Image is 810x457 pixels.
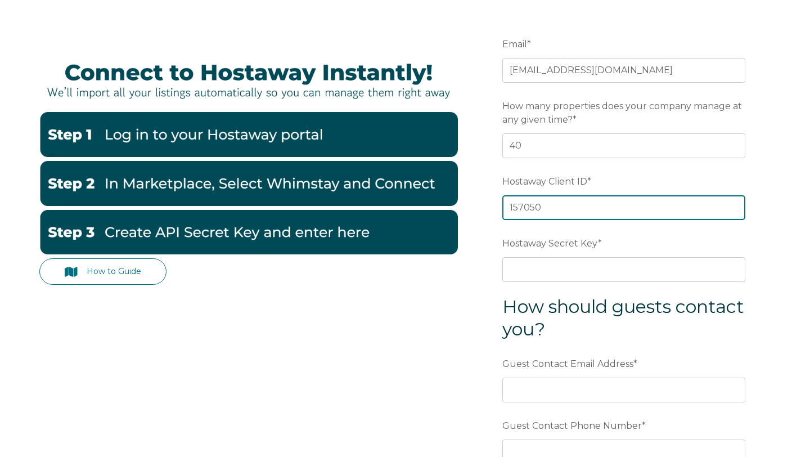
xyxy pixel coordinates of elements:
[502,97,742,128] span: How many properties does your company manage at any given time?
[39,210,458,255] img: Hostaway3-1
[502,295,744,340] span: How should guests contact you?
[502,355,633,373] span: Guest Contact Email Address
[39,161,458,206] img: Hostaway2
[39,258,166,285] a: How to Guide
[39,51,458,108] img: Hostaway Banner
[502,173,587,190] span: Hostaway Client ID
[39,112,458,157] img: Hostaway1
[502,235,598,252] span: Hostaway Secret Key
[502,35,527,53] span: Email
[502,417,642,434] span: Guest Contact Phone Number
